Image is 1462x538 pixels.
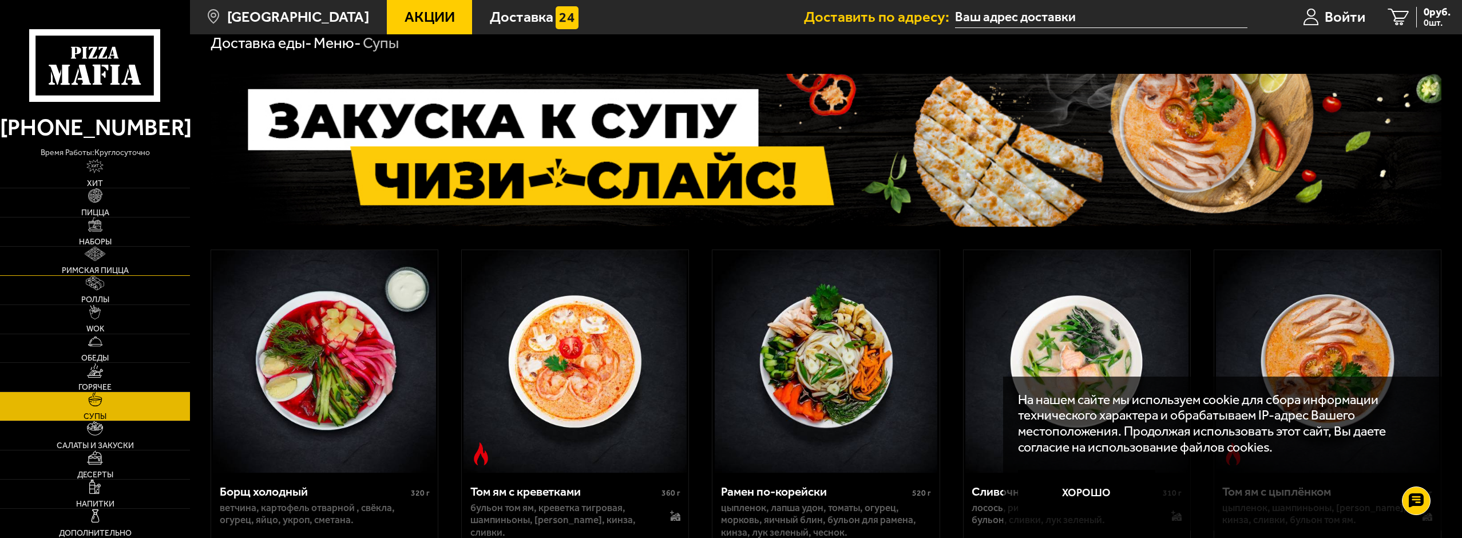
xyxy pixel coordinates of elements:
[463,250,687,473] img: Том ям с креветками
[86,325,104,333] span: WOK
[227,10,369,25] span: [GEOGRAPHIC_DATA]
[1018,470,1155,516] button: Хорошо
[490,10,553,25] span: Доставка
[79,238,112,246] span: Наборы
[470,484,659,499] div: Том ям с креветками
[1424,18,1451,27] span: 0 шт.
[964,250,1190,473] a: Сливочный суп с лососем
[712,250,939,473] a: Рамен по-корейски
[1424,7,1451,18] span: 0 руб.
[1216,250,1439,473] img: Том ям с цыплёнком
[721,484,909,499] div: Рамен по-корейски
[84,413,106,421] span: Супы
[220,502,430,527] p: ветчина, картофель отварной , свёкла, огурец, яйцо, укроп, сметана.
[912,488,931,498] span: 520 г
[62,267,129,275] span: Римская пицца
[972,502,1156,527] p: лосось, рис, водоросли вакамэ, мисо бульон, сливки, лук зеленый.
[955,7,1247,28] input: Ваш адрес доставки
[965,250,1188,473] img: Сливочный суп с лососем
[87,180,103,188] span: Хит
[972,484,1160,499] div: Сливочный суп с лососем
[213,250,436,473] img: Борщ холодный
[1325,10,1365,25] span: Войти
[405,10,455,25] span: Акции
[81,209,109,217] span: Пицца
[804,10,955,25] span: Доставить по адресу:
[411,488,430,498] span: 320 г
[81,354,109,362] span: Обеды
[78,383,112,391] span: Горячее
[81,296,109,304] span: Роллы
[715,250,938,473] img: Рамен по-корейски
[462,250,688,473] a: Острое блюдоТом ям с креветками
[211,34,312,52] a: Доставка еды-
[661,488,680,498] span: 360 г
[314,34,361,52] a: Меню-
[59,529,132,537] span: Дополнительно
[76,500,114,508] span: Напитки
[57,442,134,450] span: Салаты и закуски
[556,6,579,29] img: 15daf4d41897b9f0e9f617042186c801.svg
[363,33,399,53] div: Супы
[1214,250,1441,473] a: Острое блюдоТом ям с цыплёнком
[220,484,408,499] div: Борщ холодный
[77,471,113,479] span: Десерты
[1018,392,1419,455] p: На нашем сайте мы используем cookie для сбора информации технического характера и обрабатываем IP...
[211,250,438,473] a: Борщ холодный
[470,442,493,465] img: Острое блюдо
